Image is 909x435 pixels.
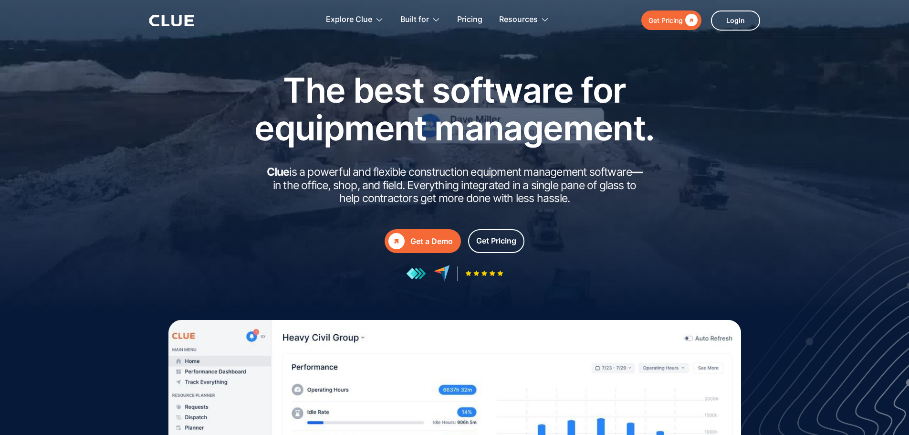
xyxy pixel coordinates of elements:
[465,270,503,276] img: Five-star rating icon
[326,5,384,35] div: Explore Clue
[267,165,290,179] strong: Clue
[641,11,701,30] a: Get Pricing
[499,5,538,35] div: Resources
[457,5,482,35] a: Pricing
[468,229,524,253] a: Get Pricing
[400,5,440,35] div: Built for
[264,166,646,205] h2: is a powerful and flexible construction equipment management software in the office, shop, and fi...
[499,5,549,35] div: Resources
[388,233,405,249] div: 
[632,165,642,179] strong: —
[406,267,426,280] img: reviews at getapp
[683,14,698,26] div: 
[476,235,516,247] div: Get Pricing
[240,71,669,147] h1: The best software for equipment management.
[648,14,683,26] div: Get Pricing
[326,5,372,35] div: Explore Clue
[433,265,450,282] img: reviews at capterra
[711,11,760,31] a: Login
[400,5,429,35] div: Built for
[410,235,453,247] div: Get a Demo
[385,229,461,253] a: Get a Demo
